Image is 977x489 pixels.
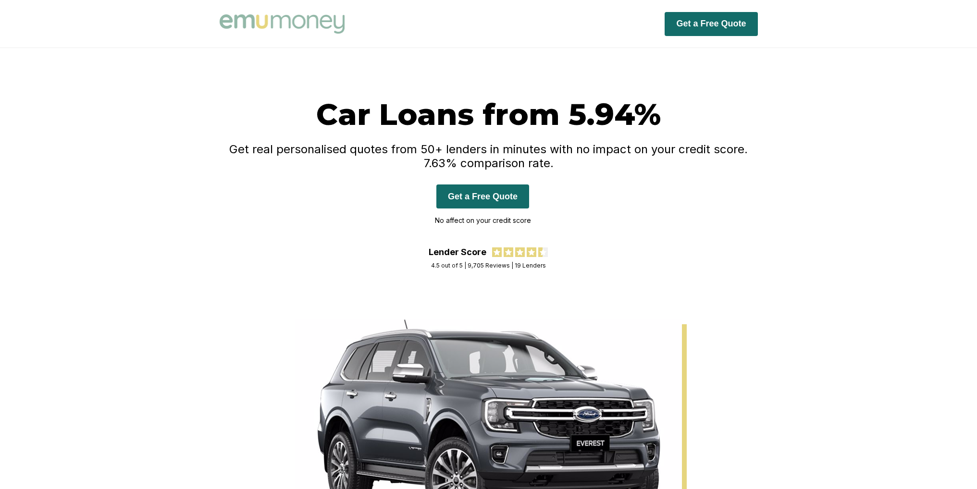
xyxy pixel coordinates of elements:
img: review star [492,247,502,257]
h1: Car Loans from 5.94% [220,96,758,133]
img: review star [504,247,513,257]
img: review star [527,247,536,257]
h4: Get real personalised quotes from 50+ lenders in minutes with no impact on your credit score. 7.6... [220,142,758,170]
button: Get a Free Quote [665,12,757,36]
p: No affect on your credit score [435,213,531,228]
img: Emu Money logo [220,14,345,34]
button: Get a Free Quote [436,184,529,208]
img: review star [515,247,525,257]
img: review star [538,247,548,257]
a: Get a Free Quote [665,18,757,28]
div: Lender Score [429,247,486,257]
div: 4.5 out of 5 | 9,705 Reviews | 19 Lenders [431,262,546,269]
a: Get a Free Quote [436,191,529,201]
